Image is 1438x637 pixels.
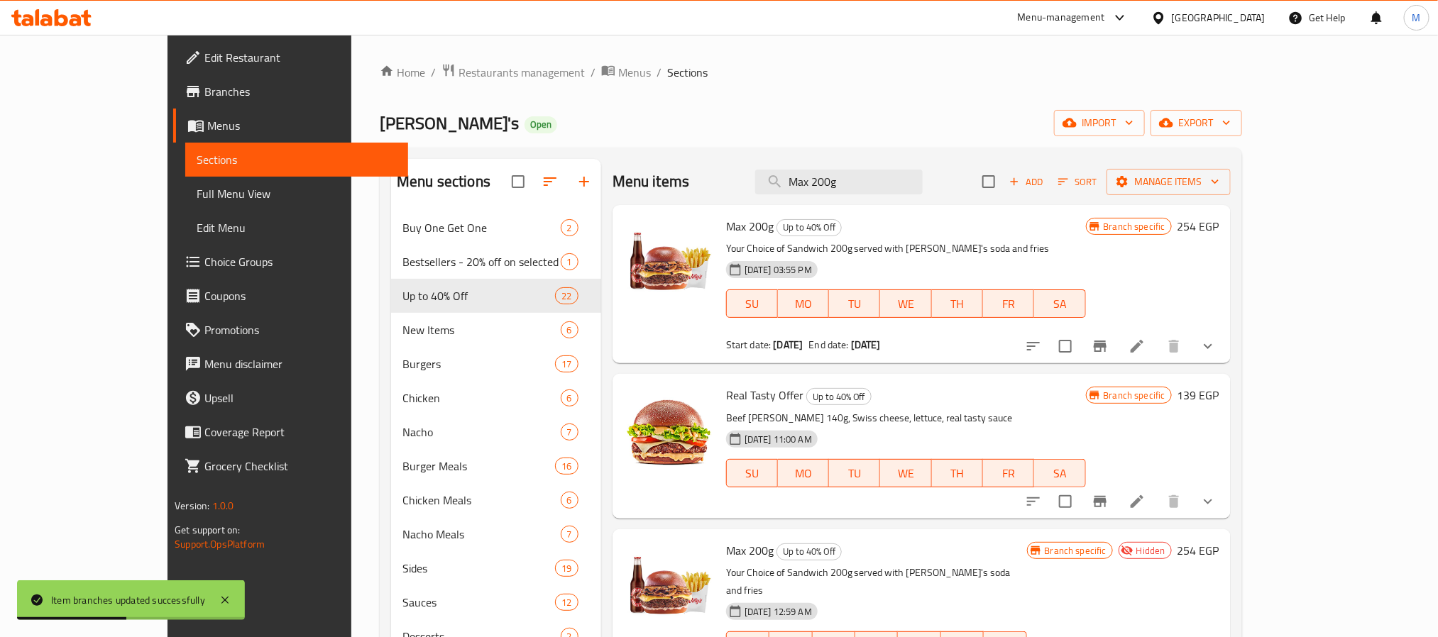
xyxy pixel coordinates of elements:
div: Up to 40% Off [776,219,842,236]
p: Your Choice of Sandwich 200g served with [PERSON_NAME]'s soda and fries [726,564,1027,599]
div: New Items [402,321,561,338]
a: Menu disclaimer [173,347,407,381]
span: MO [784,463,823,484]
span: Nacho [402,423,561,441]
img: Real Tasty Offer [624,385,715,476]
button: Add [1004,171,1049,193]
span: FR [989,463,1028,484]
a: Edit menu item [1129,338,1146,355]
span: End date: [809,336,849,354]
div: Nacho Meals7 [391,517,601,551]
p: Beef [PERSON_NAME] 140g, Swiss cheese, lettuce, real tasty sauce [726,409,1086,427]
a: Edit menu item [1129,493,1146,510]
div: Chicken6 [391,381,601,415]
h6: 254 EGP [1178,216,1219,236]
span: Promotions [204,321,396,338]
span: Chicken [402,389,561,406]
div: items [561,321,578,338]
span: Menu disclaimer [204,355,396,372]
a: Edit Restaurant [173,40,407,74]
span: Branch specific [1098,389,1171,402]
svg: Show Choices [1200,493,1217,510]
a: Coupons [173,279,407,313]
span: [DATE] 03:55 PM [739,263,818,277]
div: Menu-management [1018,9,1105,26]
span: Coupons [204,287,396,304]
span: Sides [402,560,555,577]
button: export [1151,110,1242,136]
div: items [561,423,578,441]
div: Buy One Get One2 [391,211,601,245]
div: Chicken Meals6 [391,483,601,517]
span: Buy One Get One [402,219,561,236]
div: items [555,287,578,304]
span: Branches [204,83,396,100]
span: 17 [556,358,577,371]
div: Burger Meals [402,458,555,475]
span: FR [989,294,1028,314]
button: SA [1034,459,1085,487]
span: Edit Restaurant [204,49,396,66]
li: / [591,64,595,81]
span: 1 [561,255,578,269]
span: 22 [556,289,577,303]
li: / [431,64,436,81]
span: Select all sections [503,167,533,196]
span: Open [525,118,557,131]
button: Branch-specific-item [1083,329,1117,363]
div: Bestsellers - 20% off on selected items [402,253,561,270]
span: 2 [561,221,578,235]
div: items [555,355,578,372]
span: SA [1040,463,1080,484]
span: Chicken Meals [402,492,561,509]
span: WE [886,463,926,484]
button: show more [1191,329,1225,363]
span: Get support on: [175,521,240,539]
span: SU [732,463,772,484]
button: SU [726,459,778,487]
span: 6 [561,392,578,405]
span: Add item [1004,171,1049,193]
svg: Show Choices [1200,338,1217,355]
div: New Items6 [391,313,601,347]
input: search [755,170,923,194]
div: Sauces12 [391,585,601,619]
div: items [561,492,578,509]
h2: Menu sections [397,171,490,192]
span: M [1412,10,1421,26]
span: MO [784,294,823,314]
button: sort-choices [1016,484,1050,519]
span: export [1162,114,1231,132]
button: FR [983,459,1034,487]
span: Sections [197,151,396,168]
span: Nacho Meals [402,526,561,543]
div: Up to 40% Off [402,287,555,304]
div: Up to 40% Off22 [391,279,601,313]
span: Sort [1058,174,1097,190]
h6: 254 EGP [1178,541,1219,560]
button: Add section [567,165,601,199]
button: Manage items [1107,169,1231,195]
a: Branches [173,74,407,109]
span: Real Tasty Offer [726,384,803,406]
span: Sort sections [533,165,567,199]
span: 1.0.0 [212,497,234,515]
span: Start date: [726,336,772,354]
div: Sides19 [391,551,601,585]
li: / [657,64,662,81]
span: Branch specific [1039,544,1112,558]
img: Max 200g [624,541,715,631]
button: Branch-specific-item [1083,484,1117,519]
span: Burgers [402,355,555,372]
a: Upsell [173,381,407,415]
span: Max 200g [726,216,774,237]
a: Menus [601,63,651,82]
div: Up to 40% Off [806,388,872,405]
span: Coverage Report [204,423,396,441]
div: items [561,253,578,270]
